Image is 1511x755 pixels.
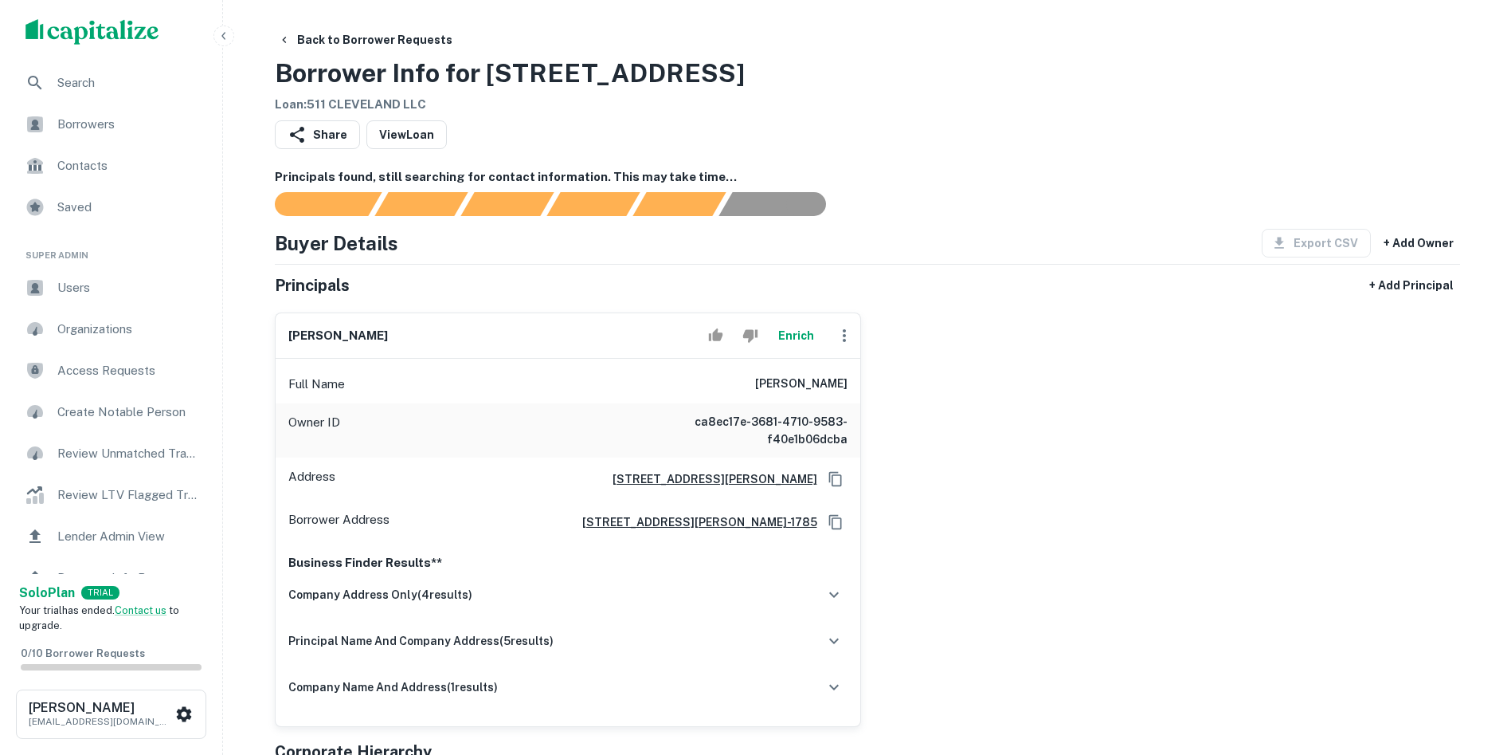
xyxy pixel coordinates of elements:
a: Users [13,269,209,307]
h6: Loan : 511 CLEVELAND LLC [275,96,745,114]
p: Address [288,467,335,491]
h6: [PERSON_NAME] [288,327,388,345]
p: Borrower Address [288,510,389,534]
h6: [PERSON_NAME] [755,375,847,394]
a: Review Unmatched Transactions [13,435,209,473]
h4: Buyer Details [275,229,398,258]
div: TRIAL [81,586,119,600]
p: Business Finder Results** [288,553,847,572]
span: Contacts [57,156,200,175]
span: 0 / 10 Borrower Requests [21,647,145,659]
span: Access Requests [57,361,200,380]
p: Full Name [288,375,345,394]
div: Principals found, still searching for contact information. This may take time... [632,192,726,216]
h5: Principals [275,273,350,297]
a: Borrowers [13,105,209,144]
h6: [PERSON_NAME] [29,702,172,714]
button: Back to Borrower Requests [272,26,459,54]
span: Review Unmatched Transactions [57,444,200,463]
strong: Solo Plan [19,585,75,600]
a: Access Requests [13,352,209,390]
span: Create Notable Person [57,403,200,422]
button: [PERSON_NAME][EMAIL_ADDRESS][DOMAIN_NAME] [16,690,206,739]
a: Saved [13,188,209,226]
p: [EMAIL_ADDRESS][DOMAIN_NAME] [29,714,172,729]
span: Borrowers [57,115,200,134]
a: Search [13,64,209,102]
span: Borrower Info Requests [57,568,200,588]
li: Super Admin [13,230,209,269]
div: Your request is received and processing... [374,192,468,216]
a: Review LTV Flagged Transactions [13,476,209,514]
a: Create Notable Person [13,393,209,431]
h6: ca8ec17e-3681-4710-9583-f40e1b06dcba [656,413,847,448]
span: Your trial has ended. to upgrade. [19,604,179,632]
a: Borrower Info Requests [13,559,209,597]
span: Search [57,73,200,92]
span: Lender Admin View [57,527,200,546]
button: Reject [736,320,764,352]
span: Review LTV Flagged Transactions [57,486,200,505]
h6: company address only ( 4 results) [288,586,472,604]
span: Organizations [57,320,200,339]
a: SoloPlan [19,584,75,603]
a: Contact us [115,604,166,616]
button: + Add Principal [1363,271,1460,300]
button: Share [275,120,360,149]
span: Users [57,278,200,297]
a: [STREET_ADDRESS][PERSON_NAME]-1785 [570,513,817,531]
div: Documents found, AI parsing details... [460,192,554,216]
button: Copy Address [824,467,847,491]
button: Copy Address [824,510,847,534]
div: Principals found, AI now looking for contact information... [546,192,640,216]
div: Sending borrower request to AI... [256,192,375,216]
button: + Add Owner [1377,229,1460,258]
button: Accept [702,320,730,352]
h6: principal name and company address ( 5 results) [288,632,554,650]
a: [STREET_ADDRESS][PERSON_NAME] [600,470,817,488]
span: Saved [57,198,200,217]
img: capitalize-logo.png [25,19,159,45]
p: Owner ID [288,413,340,448]
h3: Borrower Info for [STREET_ADDRESS] [275,54,745,92]
a: Contacts [13,147,209,185]
a: ViewLoan [366,120,447,149]
div: AI fulfillment process complete. [719,192,845,216]
button: Enrich [771,320,822,352]
a: Organizations [13,310,209,348]
h6: company name and address ( 1 results) [288,678,498,696]
a: Lender Admin View [13,517,209,556]
h6: Principals found, still searching for contact information. This may take time... [275,168,1460,187]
